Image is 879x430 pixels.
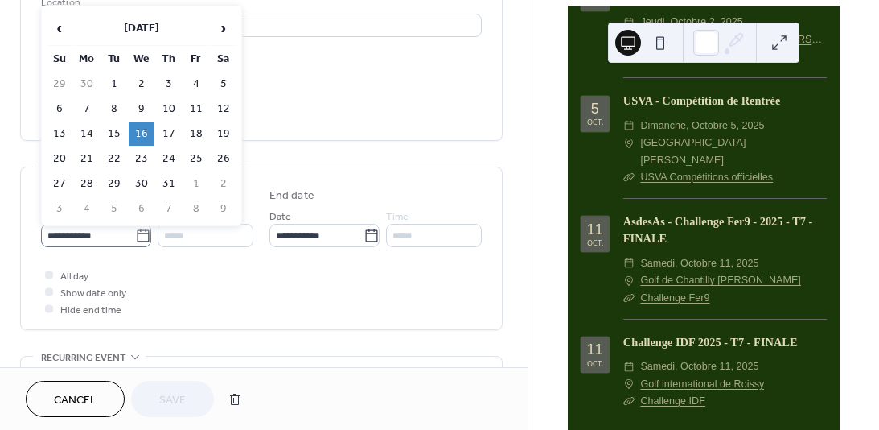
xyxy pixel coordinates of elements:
[183,147,209,171] td: 25
[101,122,127,146] td: 15
[623,336,798,349] a: Challenge IDF 2025 - T7 - FINALE
[183,97,209,121] td: 11
[623,255,635,272] div: ​
[47,172,72,196] td: 27
[41,349,126,366] span: Recurring event
[623,290,635,307] div: ​
[587,222,603,237] div: 11
[591,101,599,116] div: 5
[623,393,635,410] div: ​
[183,172,209,196] td: 1
[623,14,635,31] div: ​
[47,97,72,121] td: 6
[47,147,72,171] td: 20
[623,118,635,134] div: ​
[74,97,100,121] td: 7
[47,122,72,146] td: 13
[129,147,154,171] td: 23
[640,358,758,375] span: samedi, octobre 11, 2025
[156,197,182,221] td: 7
[640,172,773,183] a: USVA Compétitions officielles
[101,172,127,196] td: 29
[269,209,291,225] span: Date
[640,395,705,407] a: Challenge IDF
[587,118,603,126] div: oct.
[211,48,236,71] th: Sa
[640,134,827,169] span: [GEOGRAPHIC_DATA][PERSON_NAME]
[47,12,72,44] span: ‹
[640,272,800,289] a: Golf de Chantilly [PERSON_NAME]
[129,197,154,221] td: 6
[587,342,603,357] div: 11
[74,147,100,171] td: 21
[183,48,209,71] th: Fr
[156,172,182,196] td: 31
[54,392,97,409] span: Cancel
[60,268,88,285] span: All day
[47,48,72,71] th: Su
[640,118,764,134] span: dimanche, octobre 5, 2025
[183,197,209,221] td: 8
[640,14,742,31] span: jeudi, octobre 2, 2025
[211,97,236,121] td: 12
[623,169,635,186] div: ​
[156,122,182,146] td: 17
[269,188,314,205] div: End date
[101,97,127,121] td: 8
[587,239,603,246] div: oct.
[47,72,72,96] td: 29
[211,172,236,196] td: 2
[587,360,603,367] div: oct.
[623,358,635,375] div: ​
[101,197,127,221] td: 5
[211,147,236,171] td: 26
[47,197,72,221] td: 3
[623,215,813,246] a: AsdesAs - Challenge Fer9 - 2025 - T7 - FINALE
[183,72,209,96] td: 4
[640,292,709,304] a: Challenge Fer9
[183,122,209,146] td: 18
[640,255,758,272] span: samedi, octobre 11, 2025
[74,122,100,146] td: 14
[211,122,236,146] td: 19
[212,12,236,44] span: ›
[623,376,635,393] div: ​
[101,147,127,171] td: 22
[60,285,126,302] span: Show date only
[74,11,209,46] th: [DATE]
[129,172,154,196] td: 30
[156,48,182,71] th: Th
[386,209,409,225] span: Time
[129,48,154,71] th: We
[101,72,127,96] td: 1
[74,72,100,96] td: 30
[623,94,781,107] a: USVA - Compétition de Rentrée
[74,48,100,71] th: Mo
[640,376,764,393] a: Golf international de Roissy
[74,197,100,221] td: 4
[129,72,154,96] td: 2
[129,122,154,146] td: 16
[211,72,236,96] td: 5
[101,48,127,71] th: Tu
[156,147,182,171] td: 24
[156,97,182,121] td: 10
[74,172,100,196] td: 28
[156,72,182,96] td: 3
[26,381,125,417] button: Cancel
[129,97,154,121] td: 9
[211,197,236,221] td: 9
[60,302,121,319] span: Hide end time
[623,134,635,151] div: ​
[623,272,635,289] div: ​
